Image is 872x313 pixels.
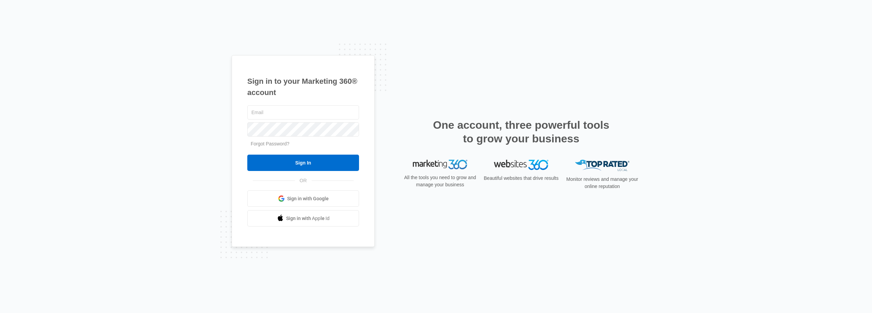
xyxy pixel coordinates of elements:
img: Top Rated Local [575,160,629,171]
a: Sign in with Google [247,190,359,207]
h1: Sign in to your Marketing 360® account [247,76,359,98]
a: Sign in with Apple Id [247,210,359,226]
p: All the tools you need to grow and manage your business [402,174,478,188]
img: Marketing 360 [413,160,467,169]
h2: One account, three powerful tools to grow your business [431,118,611,145]
span: OR [295,177,312,184]
input: Sign In [247,155,359,171]
span: Sign in with Apple Id [286,215,330,222]
p: Beautiful websites that drive results [483,175,559,182]
a: Forgot Password? [251,141,290,146]
p: Monitor reviews and manage your online reputation [564,176,640,190]
input: Email [247,105,359,120]
span: Sign in with Google [287,195,329,202]
img: Websites 360 [494,160,548,170]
